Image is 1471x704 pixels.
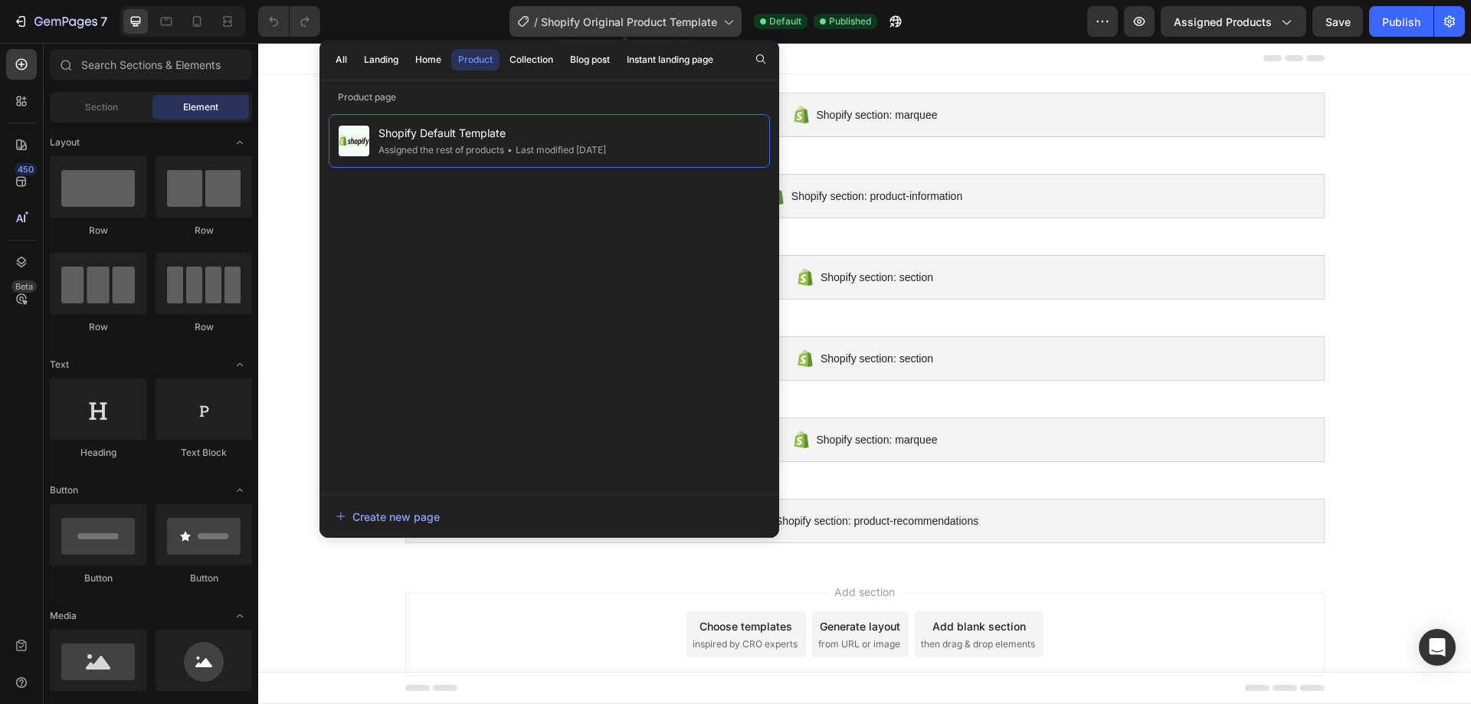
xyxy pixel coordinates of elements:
[829,15,871,28] span: Published
[451,49,500,70] button: Product
[335,501,764,532] button: Create new page
[100,12,107,31] p: 7
[434,594,539,608] span: inspired by CRO experts
[415,53,441,67] div: Home
[15,163,37,175] div: 450
[534,14,538,30] span: /
[517,469,720,487] span: Shopify section: product-recommendations
[336,53,347,67] div: All
[663,594,777,608] span: then drag & drop elements
[336,509,440,525] div: Create new page
[357,49,405,70] button: Landing
[50,358,69,372] span: Text
[183,100,218,114] span: Element
[1419,629,1456,666] div: Open Intercom Messenger
[1161,6,1306,37] button: Assigned Products
[50,446,146,460] div: Heading
[50,224,146,237] div: Row
[1312,6,1363,37] button: Save
[509,53,553,67] div: Collection
[408,49,448,70] button: Home
[1382,14,1420,30] div: Publish
[50,571,146,585] div: Button
[85,100,118,114] span: Section
[50,483,78,497] span: Button
[570,53,610,67] div: Blog post
[504,142,606,158] div: Last modified [DATE]
[1369,6,1433,37] button: Publish
[50,609,77,623] span: Media
[562,225,675,244] span: Shopify section: section
[228,604,252,628] span: Toggle open
[6,6,114,37] button: 7
[627,53,713,67] div: Instant landing page
[156,571,252,585] div: Button
[562,575,642,591] div: Generate layout
[559,63,680,81] span: Shopify section: marquee
[50,136,80,149] span: Layout
[228,352,252,377] span: Toggle open
[258,6,320,37] div: Undo/Redo
[562,306,675,325] span: Shopify section: section
[560,594,642,608] span: from URL or image
[50,49,252,80] input: Search Sections & Elements
[503,49,560,70] button: Collection
[50,320,146,334] div: Row
[364,53,398,67] div: Landing
[559,388,680,406] span: Shopify section: marquee
[533,144,704,162] span: Shopify section: product-information
[319,90,779,105] p: Product page
[228,478,252,503] span: Toggle open
[541,14,717,30] span: Shopify Original Product Template
[11,280,37,293] div: Beta
[1174,14,1272,30] span: Assigned Products
[507,144,513,156] span: •
[620,49,720,70] button: Instant landing page
[458,53,493,67] div: Product
[329,49,354,70] button: All
[156,224,252,237] div: Row
[378,124,606,142] span: Shopify Default Template
[674,575,768,591] div: Add blank section
[563,49,617,70] button: Blog post
[570,541,643,557] span: Add section
[378,142,504,158] div: Assigned the rest of products
[1325,15,1351,28] span: Save
[769,15,801,28] span: Default
[156,320,252,334] div: Row
[228,130,252,155] span: Toggle open
[258,43,1471,704] iframe: Design area
[441,575,534,591] div: Choose templates
[156,446,252,460] div: Text Block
